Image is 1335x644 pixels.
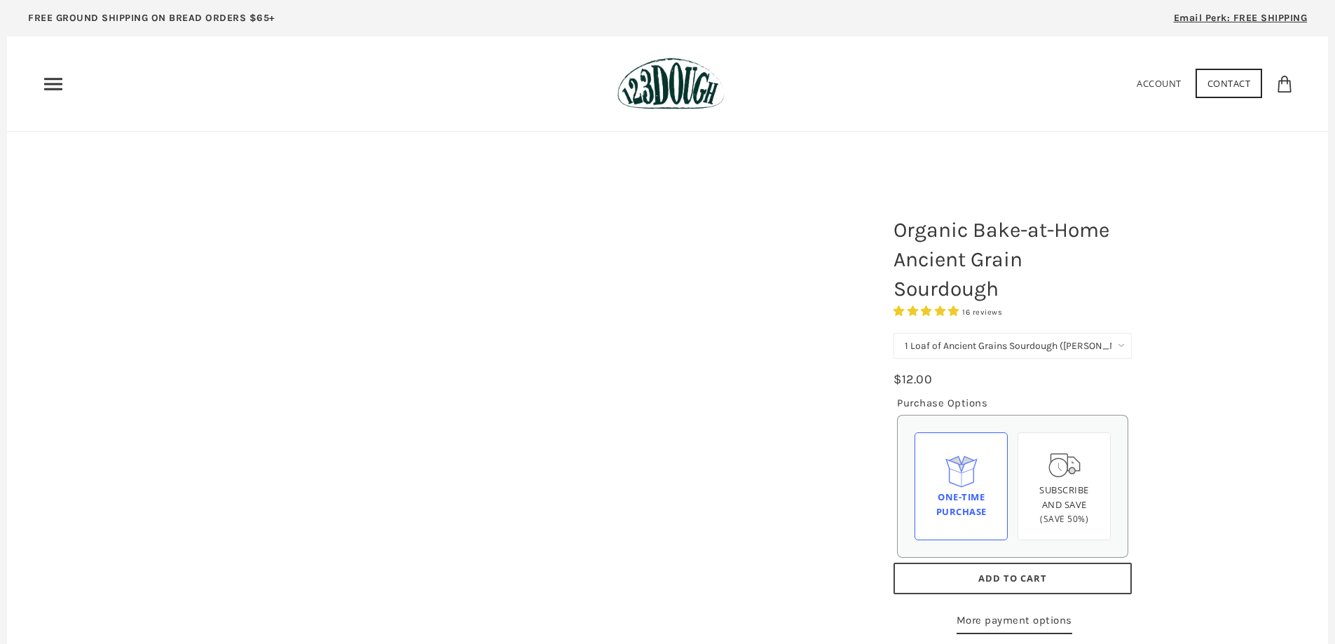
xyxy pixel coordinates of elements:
a: Email Perk: FREE SHIPPING [1153,7,1329,36]
span: Subscribe and save [1039,484,1089,511]
a: Organic Bake-at-Home Ancient Grain Sourdough [145,202,837,622]
a: Contact [1196,69,1263,98]
span: (Save 50%) [1040,513,1088,525]
nav: Primary [42,73,64,95]
button: Add to Cart [894,563,1132,594]
p: FREE GROUND SHIPPING ON BREAD ORDERS $65+ [28,11,275,26]
img: 123Dough Bakery [617,57,725,110]
span: 16 reviews [962,308,1002,317]
legend: Purchase Options [897,395,987,411]
div: One-time Purchase [926,490,996,519]
div: $12.00 [894,369,932,390]
span: 4.75 stars [894,305,962,317]
a: More payment options [957,612,1072,634]
a: FREE GROUND SHIPPING ON BREAD ORDERS $65+ [7,7,296,36]
span: Email Perk: FREE SHIPPING [1174,12,1308,24]
h1: Organic Bake-at-Home Ancient Grain Sourdough [883,208,1142,310]
span: Add to Cart [978,572,1047,584]
a: Account [1137,77,1182,90]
